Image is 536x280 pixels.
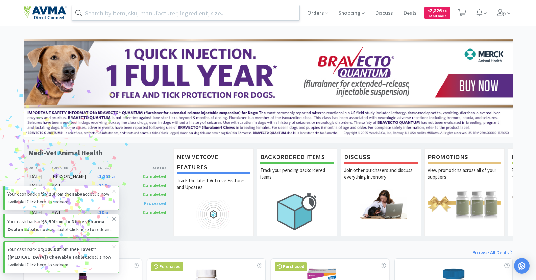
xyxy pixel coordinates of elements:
a: Backordered ItemsTrack your pending backordered items [257,148,337,236]
img: hero_discuss.png [344,189,418,219]
div: [DATE] [28,173,52,180]
div: Status [132,165,167,171]
span: 318 [97,182,111,188]
h1: Promotions [428,152,501,164]
p: Join other purchasers and discuss everything inventory [344,167,418,189]
p: Your cash back of from the deal is now available! Click here to redeem. [7,190,112,206]
a: New Vetcove FeaturesTrack the latest Vetcove Features and Updates [173,148,254,236]
p: View promotions across all of your suppliers [428,167,501,189]
div: Supplier [51,165,97,171]
p: Your cash back of from the deal is now available! Click here to redeem. [7,246,112,269]
p: Your cash back of from the deal is now available! Click here to redeem. [7,218,112,233]
strong: $5.20 [42,191,54,197]
a: Deals [401,10,419,16]
div: Total [97,165,132,171]
span: Cash Back [428,14,447,19]
span: $ [97,175,99,179]
img: hero_feature_roadmap.png [177,200,250,229]
img: 3ffb5edee65b4d9ab6d7b0afa510b01f.jpg [24,39,513,137]
a: [DATE]MWI$318.82Completed [28,182,167,189]
div: Open Intercom Messenger [514,258,530,274]
span: . 82 [107,184,111,188]
span: . 28 [111,175,115,179]
strong: Rabvac [71,191,87,197]
span: Completed [143,209,166,215]
a: [DATE][PERSON_NAME]$1,351.28Completed [28,173,167,180]
span: Completed [143,191,166,197]
span: 2,826 [428,7,447,14]
p: Track your pending backordered items [260,167,334,189]
h1: Medi-Vet Animal Health [28,148,102,158]
img: hero_promotions.png [428,189,501,219]
span: Completed [143,173,166,179]
div: Date [28,165,52,171]
a: $2,826.18Cash Back [424,4,450,22]
span: Processed [144,200,166,206]
strong: $3.50 [42,219,54,225]
span: Completed [143,182,166,188]
span: $ [97,184,99,188]
h1: Backordered Items [260,152,334,164]
a: Discuss [372,10,396,16]
strong: $100.00 [42,246,59,252]
p: Track the latest Vetcove Features and Updates [177,177,250,200]
div: [DATE] [28,182,52,189]
span: . 18 [442,9,447,13]
h1: New Vetcove Features [177,152,250,174]
a: DiscussJoin other purchasers and discuss everything inventory [341,148,421,236]
img: e4e33dab9f054f5782a47901c742baa9_102.png [24,6,67,20]
a: Browse All Deals [472,248,513,257]
input: Search by item, sku, manufacturer, ingredient, size... [72,5,300,20]
h1: Discuss [344,152,418,164]
div: [PERSON_NAME] [51,173,97,180]
img: hero_backorders.png [260,189,334,233]
a: PromotionsView promotions across all of your suppliers [424,148,505,236]
span: $ [428,9,430,13]
div: MWI [51,182,97,189]
span: 1,351 [97,173,115,179]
